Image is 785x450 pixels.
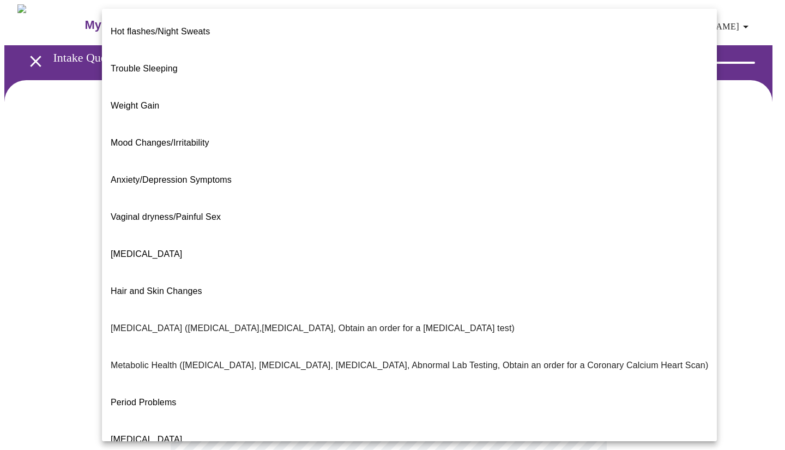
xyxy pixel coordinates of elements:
[111,249,182,259] span: [MEDICAL_DATA]
[111,398,177,407] span: Period Problems
[111,138,209,147] span: Mood Changes/Irritability
[111,27,210,36] span: Hot flashes/Night Sweats
[111,359,708,372] p: Metabolic Health ([MEDICAL_DATA], [MEDICAL_DATA], [MEDICAL_DATA], Abnormal Lab Testing, Obtain an...
[111,286,202,296] span: Hair and Skin Changes
[111,212,221,221] span: Vaginal dryness/Painful Sex
[111,322,515,335] p: [MEDICAL_DATA] ([MEDICAL_DATA],[MEDICAL_DATA], Obtain an order for a [MEDICAL_DATA] test)
[111,101,159,110] span: Weight Gain
[111,175,232,184] span: Anxiety/Depression Symptoms
[111,64,178,73] span: Trouble Sleeping
[111,435,182,444] span: [MEDICAL_DATA]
